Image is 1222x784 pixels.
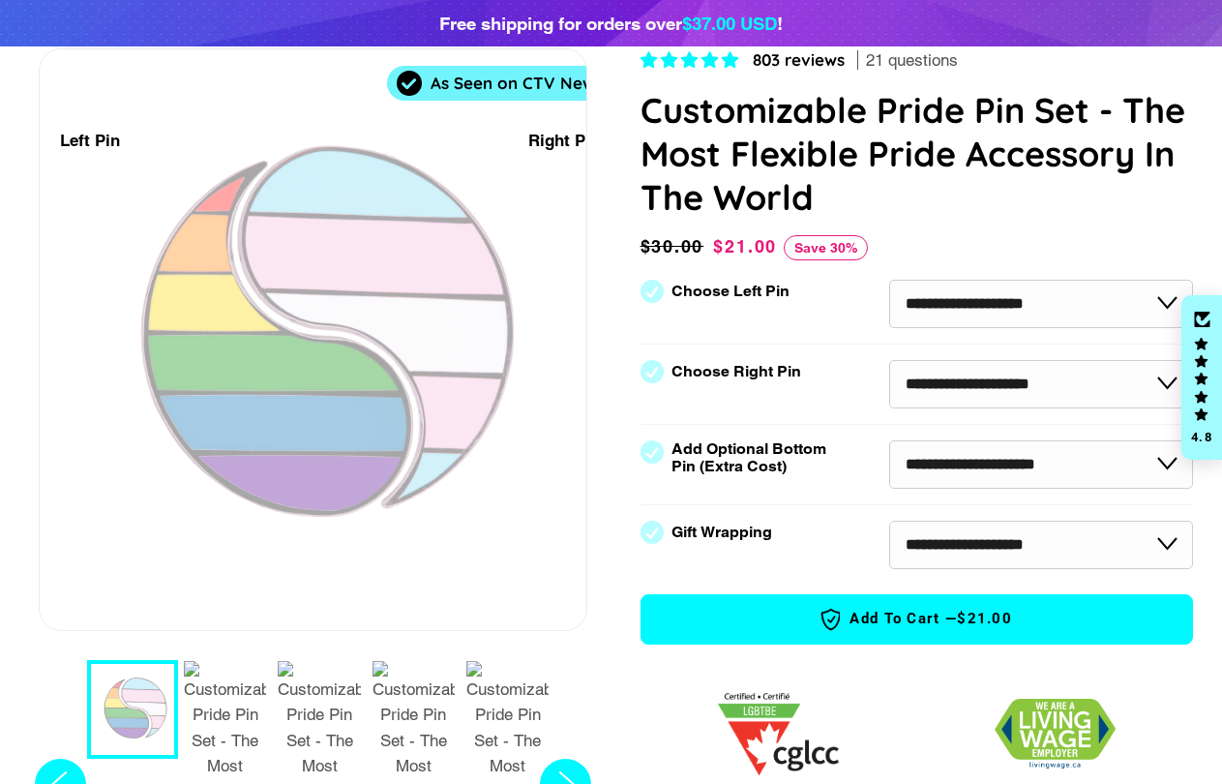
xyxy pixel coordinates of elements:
[40,49,586,630] div: 1 / 7
[957,609,1012,629] span: $21.00
[641,233,709,260] span: $30.00
[995,699,1116,769] img: 1706832627.png
[866,49,958,73] span: 21 questions
[87,660,178,759] button: 1 / 7
[671,363,801,380] label: Choose Right Pin
[641,594,1194,645] button: Add to Cart —$21.00
[641,50,743,70] span: 4.83 stars
[784,235,868,260] span: Save 30%
[671,440,834,475] label: Add Optional Bottom Pin (Extra Cost)
[682,13,777,34] span: $37.00 USD
[718,693,839,775] img: 1705457225.png
[671,524,772,541] label: Gift Wrapping
[753,49,845,70] span: 803 reviews
[671,607,1164,632] span: Add to Cart —
[671,283,790,300] label: Choose Left Pin
[1190,431,1213,443] div: 4.8
[641,88,1194,219] h1: Customizable Pride Pin Set - The Most Flexible Pride Accessory In The World
[713,236,777,256] span: $21.00
[439,10,783,37] div: Free shipping for orders over !
[1181,295,1222,460] div: Click to open Judge.me floating reviews tab
[528,128,600,154] div: Right Pin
